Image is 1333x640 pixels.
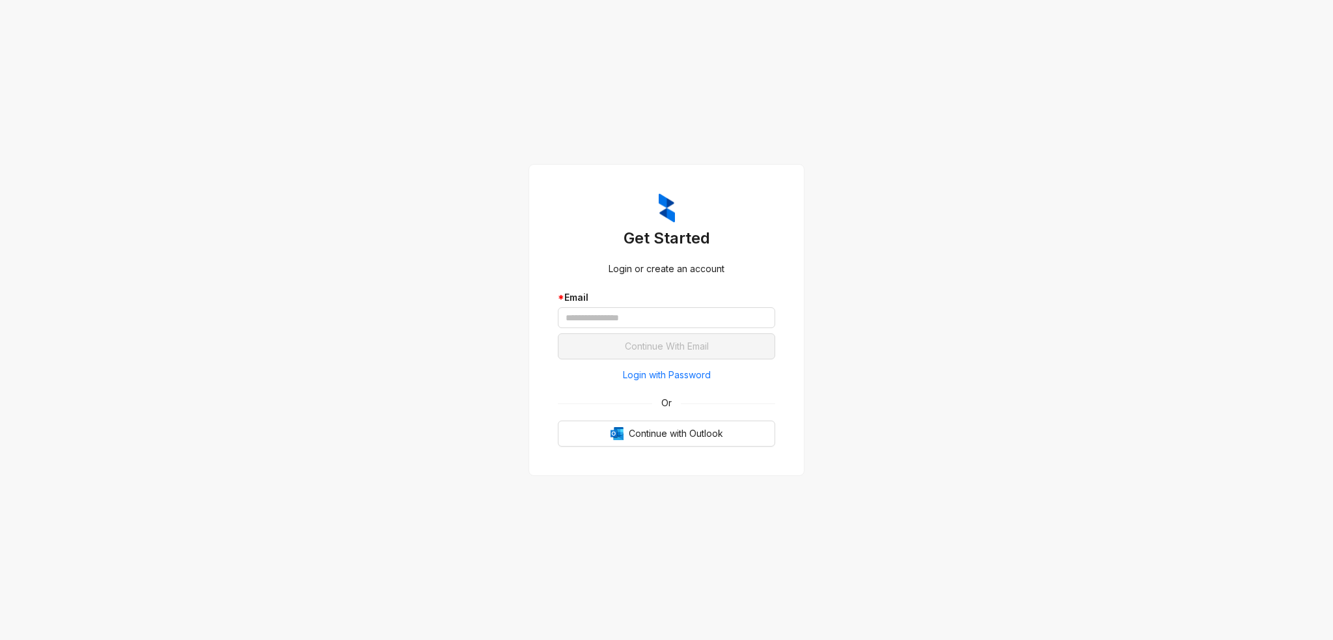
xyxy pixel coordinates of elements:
span: Continue with Outlook [629,426,723,441]
img: Outlook [611,427,624,440]
h3: Get Started [558,228,775,249]
button: Login with Password [558,365,775,385]
button: Continue With Email [558,333,775,359]
span: Login with Password [623,368,711,382]
div: Login or create an account [558,262,775,276]
span: Or [652,396,681,410]
button: OutlookContinue with Outlook [558,421,775,447]
div: Email [558,290,775,305]
img: ZumaIcon [659,193,675,223]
